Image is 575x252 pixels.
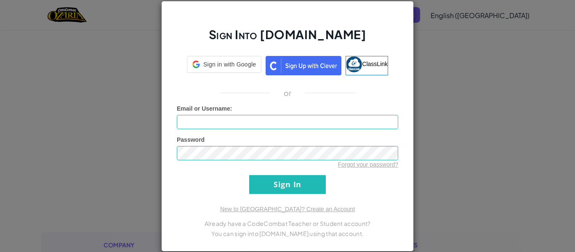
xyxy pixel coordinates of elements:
a: Sign in with Google [187,56,261,75]
span: ClassLink [362,60,388,67]
a: Forgot your password? [338,161,398,168]
input: Sign In [249,175,326,194]
span: Sign in with Google [203,60,256,69]
p: or [284,88,292,98]
span: Password [177,136,205,143]
p: You can sign into [DOMAIN_NAME] using that account. [177,228,398,239]
div: Sign in with Google [187,56,261,73]
h2: Sign Into [DOMAIN_NAME] [177,27,398,51]
p: Already have a CodeCombat Teacher or Student account? [177,218,398,228]
span: Email or Username [177,105,230,112]
img: classlink-logo-small.png [346,56,362,72]
a: New to [GEOGRAPHIC_DATA]? Create an Account [220,206,355,212]
img: clever_sso_button@2x.png [266,56,341,75]
label: : [177,104,232,113]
